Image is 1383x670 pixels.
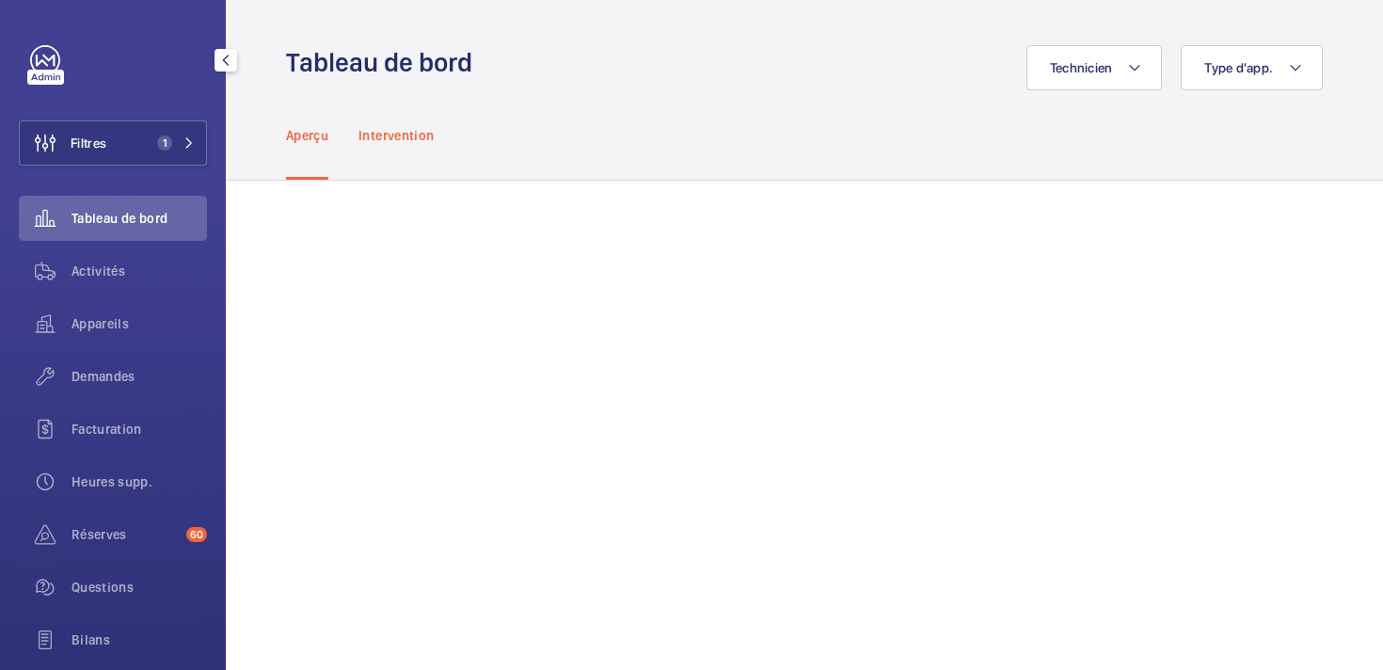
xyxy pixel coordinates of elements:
[358,126,434,145] p: Intervention
[72,525,179,544] span: Réserves
[72,209,207,228] span: Tableau de bord
[72,472,207,491] span: Heures supp.
[19,120,207,166] button: Filtres1
[72,367,207,386] span: Demandes
[286,126,328,145] p: Aperçu
[1204,60,1273,75] span: Type d'app.
[71,134,106,152] span: Filtres
[1026,45,1163,90] button: Technicien
[72,262,207,280] span: Activités
[1181,45,1323,90] button: Type d'app.
[72,420,207,439] span: Facturation
[286,45,484,80] h1: Tableau de bord
[157,136,172,151] span: 1
[1050,60,1113,75] span: Technicien
[72,314,207,333] span: Appareils
[186,527,207,542] span: 60
[72,578,207,597] span: Questions
[72,630,207,649] span: Bilans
